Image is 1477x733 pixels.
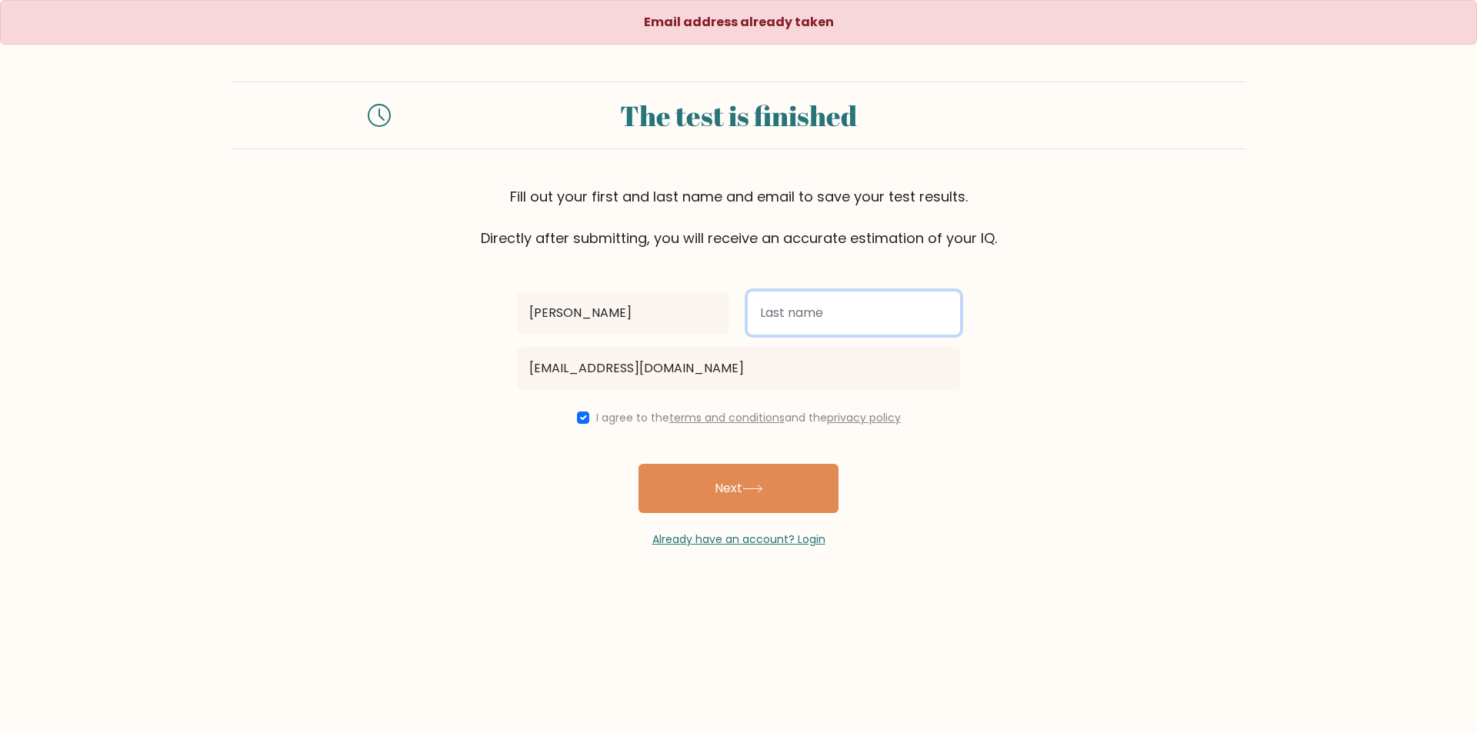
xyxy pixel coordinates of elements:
[409,95,1068,136] div: The test is finished
[596,410,901,425] label: I agree to the and the
[638,464,839,513] button: Next
[652,531,825,547] a: Already have an account? Login
[517,292,729,335] input: First name
[231,186,1246,248] div: Fill out your first and last name and email to save your test results. Directly after submitting,...
[827,410,901,425] a: privacy policy
[517,347,960,390] input: Email
[644,13,834,31] strong: Email address already taken
[748,292,960,335] input: Last name
[669,410,785,425] a: terms and conditions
